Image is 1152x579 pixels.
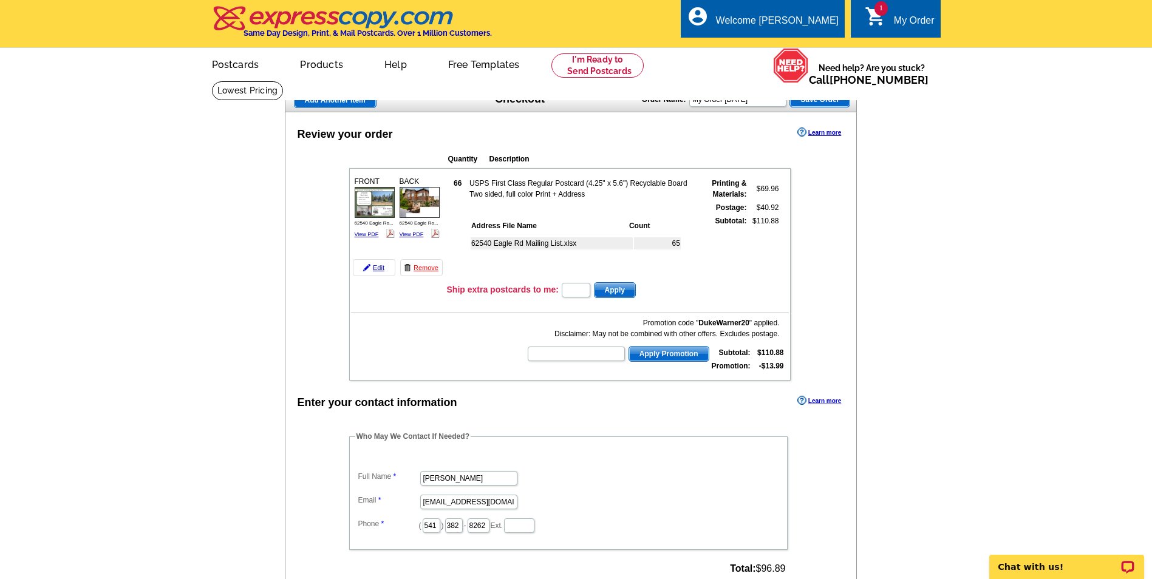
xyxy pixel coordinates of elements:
i: account_circle [687,5,709,27]
strong: Subtotal: [719,348,751,357]
div: FRONT [353,174,397,241]
a: Edit [353,259,395,276]
a: Help [365,49,426,78]
h4: Same Day Design, Print, & Mail Postcards. Over 1 Million Customers. [244,29,492,38]
div: BACK [398,174,441,241]
th: Description [489,153,711,165]
div: Welcome [PERSON_NAME] [716,15,839,32]
a: View PDF [355,231,379,237]
button: Apply [594,282,636,298]
span: 62540 Eagle Ro... [400,220,438,226]
b: DukeWarner20 [698,319,749,327]
label: Email [358,495,419,506]
span: 1 [874,1,888,16]
a: [PHONE_NUMBER] [830,73,929,86]
td: $110.88 [749,215,780,278]
a: 1 shopping_cart My Order [865,13,935,29]
strong: Promotion: [712,362,751,370]
a: Same Day Design, Print, & Mail Postcards. Over 1 Million Customers. [212,15,492,38]
span: Need help? Are you stuck? [809,62,935,86]
a: Postcards [193,49,279,78]
strong: Total: [730,563,755,574]
strong: 66 [454,179,462,188]
td: USPS First Class Regular Postcard (4.25" x 5.6") Recyclable Board Two sided, full color Print + A... [469,177,698,200]
img: pdf_logo.png [386,229,395,238]
label: Full Name [358,471,419,482]
label: Phone [358,518,419,529]
iframe: LiveChat chat widget [981,541,1152,579]
a: View PDF [400,231,424,237]
strong: $110.88 [757,348,783,357]
span: 62540 Eagle Ro... [355,220,394,226]
i: shopping_cart [865,5,887,27]
td: 65 [634,237,681,249]
strong: Printing & Materials: [712,179,746,198]
th: Address File Name [471,220,627,232]
span: Apply Promotion [629,347,709,361]
a: Products [281,49,363,78]
img: small-thumb.jpg [355,187,395,217]
strong: -$13.99 [759,362,784,370]
legend: Who May We Contact If Needed? [355,431,471,442]
th: Quantity [448,153,488,165]
strong: Postage: [716,203,747,212]
span: $96.89 [730,563,785,574]
dd: ( ) - Ext. [355,515,782,534]
img: pencil-icon.gif [363,264,370,271]
td: $40.92 [749,201,780,214]
span: Apply [595,283,635,297]
div: My Order [894,15,935,32]
a: Add Another Item [294,92,377,108]
img: help [773,48,809,83]
div: Promotion code " " applied. Disclaimer: May not be combined with other offers. Excludes postage. [527,317,779,339]
button: Apply Promotion [629,346,709,362]
img: pdf_logo.png [431,229,440,238]
img: small-thumb.jpg [400,187,440,217]
th: Count [629,220,681,232]
a: Learn more [797,396,841,405]
td: $69.96 [749,177,780,200]
h3: Ship extra postcards to me: [447,284,559,295]
span: Add Another Item [295,93,376,107]
span: Call [809,73,929,86]
strong: Subtotal: [715,217,747,225]
a: Free Templates [429,49,539,78]
a: Learn more [797,127,841,137]
div: Enter your contact information [298,394,457,411]
div: Review your order [298,126,393,143]
a: Remove [400,259,443,276]
img: trashcan-icon.gif [404,264,411,271]
td: 62540 Eagle Rd Mailing List.xlsx [471,237,633,249]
